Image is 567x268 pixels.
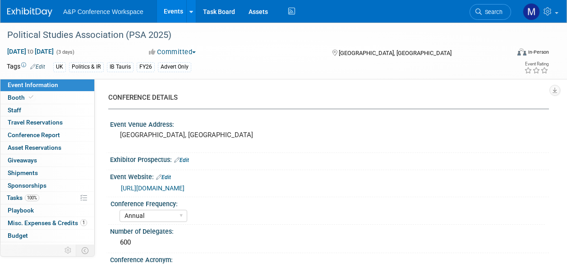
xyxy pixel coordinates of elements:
[8,106,21,114] span: Staff
[60,245,76,256] td: Personalize Event Tab Strip
[8,144,61,151] span: Asset Reservations
[470,4,511,20] a: Search
[528,49,549,55] div: In-Person
[174,157,189,163] a: Edit
[7,62,45,72] td: Tags
[8,131,60,139] span: Conference Report
[0,129,94,141] a: Conference Report
[470,47,549,60] div: Event Format
[0,192,94,204] a: Tasks100%
[8,94,35,101] span: Booth
[137,62,155,72] div: FY26
[117,236,542,250] div: 600
[107,62,134,72] div: IB Tauris
[110,153,549,165] div: Exhibitor Prospectus:
[156,174,171,180] a: Edit
[110,253,549,264] div: Conference Acronym:
[76,245,95,256] td: Toggle Event Tabs
[121,185,184,192] a: [URL][DOMAIN_NAME]
[63,8,143,15] span: A&P Conference Workspace
[80,219,87,226] span: 1
[7,47,54,55] span: [DATE] [DATE]
[0,217,94,229] a: Misc. Expenses & Credits1
[482,9,502,15] span: Search
[0,92,94,104] a: Booth
[8,119,63,126] span: Travel Reservations
[339,50,452,56] span: [GEOGRAPHIC_DATA], [GEOGRAPHIC_DATA]
[110,170,549,182] div: Event Website:
[55,49,74,55] span: (3 days)
[120,131,283,139] pre: [GEOGRAPHIC_DATA], [GEOGRAPHIC_DATA]
[53,62,66,72] div: UK
[517,48,526,55] img: Format-Inperson.png
[523,3,540,20] img: Matt Hambridge
[8,219,87,226] span: Misc. Expenses & Credits
[8,81,58,88] span: Event Information
[8,169,38,176] span: Shipments
[0,79,94,91] a: Event Information
[26,48,35,55] span: to
[29,95,33,100] i: Booth reservation complete
[8,182,46,189] span: Sponsorships
[7,194,39,201] span: Tasks
[8,157,37,164] span: Giveaways
[30,64,45,70] a: Edit
[69,62,104,72] div: Politics & IR
[0,104,94,116] a: Staff
[0,142,94,154] a: Asset Reservations
[0,154,94,166] a: Giveaways
[110,118,549,129] div: Event Venue Address:
[0,167,94,179] a: Shipments
[111,197,545,208] div: Conference Frequency:
[7,8,52,17] img: ExhibitDay
[110,225,549,236] div: Number of Delegates:
[4,27,502,43] div: Political Studies Association (PSA 2025)
[8,232,28,239] span: Budget
[108,93,542,102] div: CONFERENCE DETAILS
[8,207,34,214] span: Playbook
[8,245,68,252] span: ROI, Objectives & ROO
[25,194,39,201] span: 100%
[0,230,94,242] a: Budget
[524,62,549,66] div: Event Rating
[0,242,94,254] a: ROI, Objectives & ROO
[0,180,94,192] a: Sponsorships
[158,62,191,72] div: Advert Only
[0,116,94,129] a: Travel Reservations
[146,47,199,57] button: Committed
[0,204,94,217] a: Playbook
